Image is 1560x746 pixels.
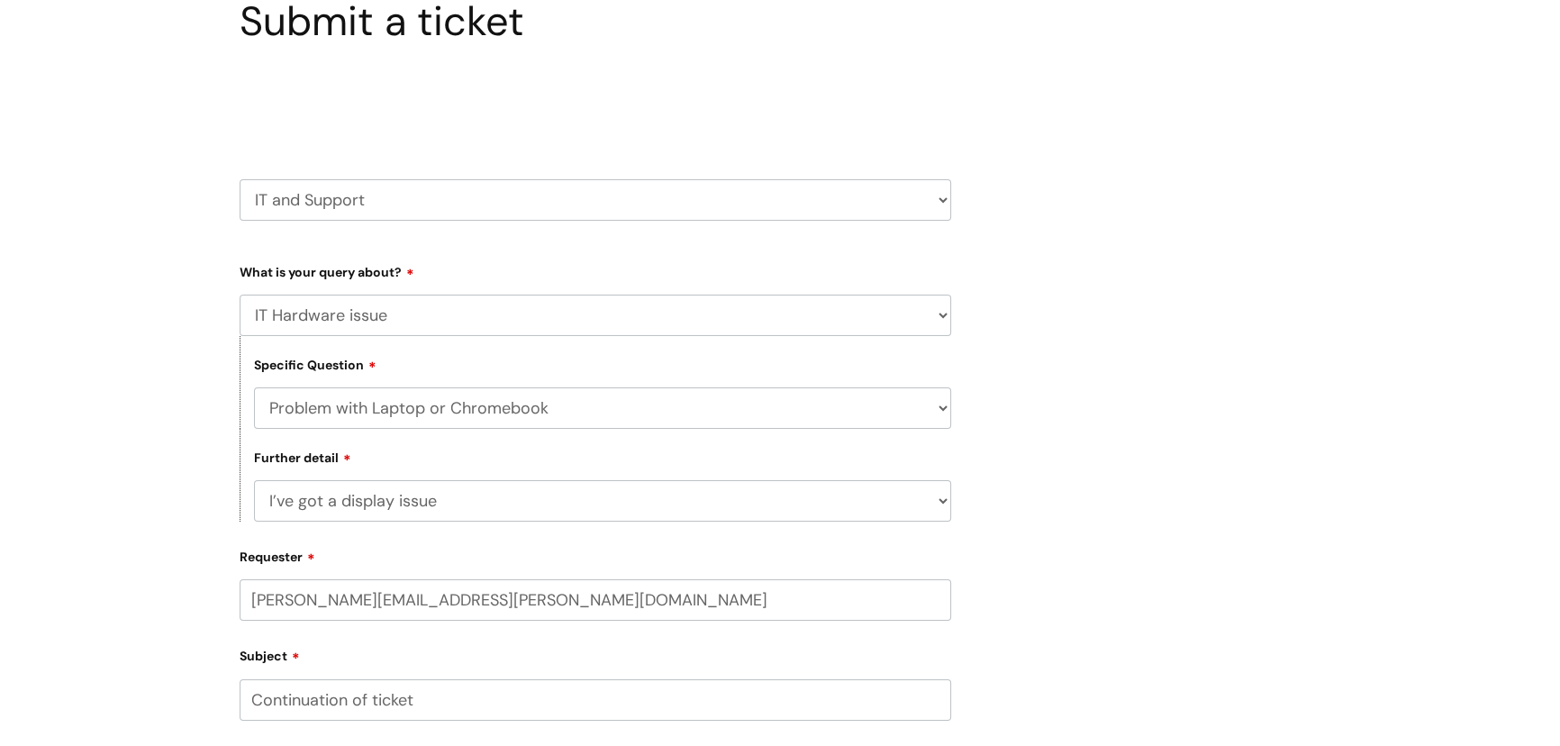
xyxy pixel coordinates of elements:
[240,579,951,621] input: Email
[254,448,351,466] label: Further detail
[240,87,951,121] h2: Select issue type
[240,543,951,565] label: Requester
[254,355,376,373] label: Specific Question
[240,642,951,664] label: Subject
[240,259,951,280] label: What is your query about?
